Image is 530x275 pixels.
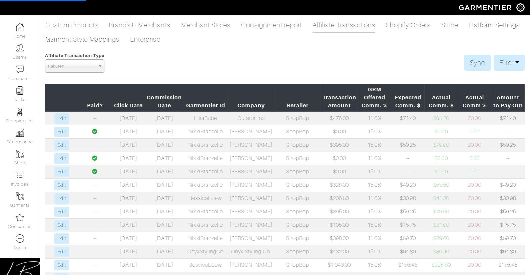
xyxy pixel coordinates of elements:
td: 15.0% [358,178,391,192]
td: ShopBop [275,232,321,245]
td: $105.00 [321,218,358,232]
img: clients-icon-6bae9207a08558b7cb47a8932f037763ab4055f8c8b6bfacd5dc20c3e0201464.png [16,44,24,52]
a: Shopify Orders [386,18,431,32]
td: ShopBop [275,258,321,272]
td: $1,043.00 [321,258,358,272]
td: [DATE] [112,112,145,125]
td: $59.25 [391,205,425,218]
td: -- [491,165,525,178]
td: -- [78,138,112,152]
td: ShopBop [275,125,321,138]
td: [DATE] [145,218,183,232]
a: Garment Style Mappings [45,33,119,46]
a: Edit [54,113,69,124]
td: -- [491,152,525,165]
td: 15.0% [358,232,391,245]
td: [DATE] [145,112,183,125]
td: $79.60 [425,232,458,245]
a: Edit [54,207,69,217]
td: 20.00 [458,258,491,272]
td: $0.00 [425,165,458,178]
td: [PERSON_NAME] [228,258,274,272]
th: Garmentier Id [183,84,228,112]
td: [DATE] [145,192,183,205]
td: Onyx Styling Co. [228,245,274,258]
a: Merchant Stores [181,18,231,32]
td: $156.45 [491,258,525,272]
td: [PERSON_NAME] [228,125,274,138]
td: [DATE] [112,138,145,152]
a: Consignment report [241,18,302,32]
th: Expected Comm. $ [391,84,425,112]
td: 15.0% [358,125,391,138]
td: [DATE] [112,152,145,165]
td: [PERSON_NAME] [228,138,274,152]
th: Click Date [112,84,145,112]
td: [PERSON_NAME] [228,218,274,232]
td: 20.00 [458,245,491,258]
th: Transaction Amount [321,84,358,112]
td: $49.20 [391,178,425,192]
td: 15.0% [358,258,391,272]
a: Edit [54,193,69,204]
td: NikkiBranzelle [183,205,228,218]
a: Edit [54,140,69,150]
td: [DATE] [145,125,183,138]
td: -- [78,232,112,245]
td: [DATE] [145,138,183,152]
td: $49.20 [491,178,525,192]
th: Actual Comm % [458,84,491,112]
td: $71.40 [491,112,525,125]
td: -- [391,125,425,138]
td: [DATE] [145,245,183,258]
td: $206.50 [321,192,358,205]
td: $59.25 [491,138,525,152]
td: $86.40 [425,245,458,258]
td: NikkiBranzelle [183,218,228,232]
td: NikkiBranzelle [183,152,228,165]
a: Edit [54,247,69,257]
td: $30.98 [491,192,525,205]
th: GRM Offered Comm. % [358,84,391,112]
td: NikkiBranzelle [183,178,228,192]
td: ShopBop [275,152,321,165]
img: dashboard-icon-dbcd8f5a0b271acd01030246c82b418ddd0df26cd7fceb0bd07c9910d44c42f6.png [16,23,24,31]
td: $395.00 [321,138,358,152]
img: garmentier-logo-header-white-b43fb05a5012e4ada735d5af1a66efaba907eab6374d6393d1fbf88cb4ef424d.png [456,2,516,13]
td: ShopBop [275,112,321,125]
td: $59.70 [391,232,425,245]
td: NikkiBranzelle [183,125,228,138]
td: [PERSON_NAME] [228,232,274,245]
a: Edit [54,153,69,164]
td: ShopBop [275,178,321,192]
td: 20.00 [458,178,491,192]
a: Edit [54,167,69,177]
td: $15.75 [391,218,425,232]
td: $0.00 [425,125,458,138]
td: [DATE] [145,152,183,165]
span: Affiliate Transaction Type [45,53,104,58]
td: $71.40 [391,112,425,125]
td: $21.00 [425,218,458,232]
td: $95.20 [425,112,458,125]
td: $395.00 [321,205,358,218]
td: 20.00 [458,205,491,218]
td: 0.00 [458,152,491,165]
td: 15.0% [358,112,391,125]
td: -- [78,112,112,125]
td: -- [391,152,425,165]
th: Retailer [275,84,321,112]
a: Sync [464,55,491,71]
td: [PERSON_NAME] [228,205,274,218]
td: $15.75 [491,218,525,232]
td: $156.45 [391,258,425,272]
td: [DATE] [112,232,145,245]
a: Edit [54,180,69,190]
td: [DATE] [145,258,183,272]
th: Actual Comm. $ [425,84,458,112]
td: [DATE] [112,165,145,178]
th: Commission Date [145,84,183,112]
td: $79.00 [425,138,458,152]
a: Edit [54,233,69,244]
td: 15.0% [358,192,391,205]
